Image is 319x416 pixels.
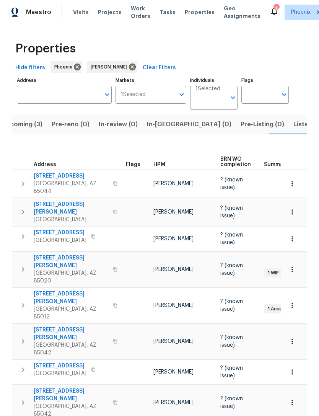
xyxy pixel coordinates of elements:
button: Open [279,89,290,100]
span: [PERSON_NAME] [153,400,194,405]
button: Open [176,89,187,100]
span: ? (known issue) [220,177,243,190]
span: [GEOGRAPHIC_DATA], AZ 85020 [34,269,108,285]
span: Flags [126,162,140,167]
span: [STREET_ADDRESS][PERSON_NAME] [34,326,108,341]
span: Hide filters [15,63,45,73]
button: Hide filters [12,61,48,75]
span: Address [34,162,56,167]
span: Maestro [26,8,51,16]
div: 16 [273,5,279,12]
span: Properties [15,45,76,52]
div: [PERSON_NAME] [87,61,137,73]
span: [GEOGRAPHIC_DATA], AZ 85042 [34,341,108,357]
span: [PERSON_NAME] [153,181,194,186]
span: [PERSON_NAME] [91,63,130,71]
span: [PERSON_NAME] [153,209,194,215]
span: Work Orders [131,5,150,20]
span: Pre-Listing (0) [241,119,284,130]
button: Open [102,89,112,100]
label: Individuals [190,78,238,83]
span: [GEOGRAPHIC_DATA] [34,370,86,377]
span: In-review (0) [99,119,138,130]
span: [STREET_ADDRESS][PERSON_NAME] [34,254,108,269]
span: Projects [98,8,122,16]
span: [GEOGRAPHIC_DATA] [34,216,108,223]
button: Clear Filters [140,61,179,75]
span: Summary [264,162,289,167]
span: Upcoming (3) [2,119,42,130]
span: Phoenix [291,8,311,16]
span: HPM [153,162,165,167]
span: ? (known issue) [220,232,243,245]
span: ? (known issue) [220,299,243,312]
span: In-[GEOGRAPHIC_DATA] (0) [147,119,231,130]
span: ? (known issue) [220,365,243,378]
span: ? (known issue) [220,396,243,409]
span: [STREET_ADDRESS][PERSON_NAME] [34,387,108,403]
span: 1 WIP [265,270,282,276]
span: [PERSON_NAME] [153,236,194,241]
span: [GEOGRAPHIC_DATA], AZ 85012 [34,305,108,321]
span: Clear Filters [143,63,176,73]
span: [PERSON_NAME] [153,303,194,308]
span: [STREET_ADDRESS] [34,229,86,237]
span: [PERSON_NAME] [153,267,194,272]
span: ? (known issue) [220,335,243,348]
span: BRN WO completion [220,157,251,167]
button: Open [228,92,238,103]
span: Tasks [159,10,176,15]
span: [STREET_ADDRESS] [34,172,108,180]
span: Visits [73,8,89,16]
span: ? (known issue) [220,206,243,219]
span: Geo Assignments [224,5,260,20]
span: Phoenix [54,63,75,71]
span: [STREET_ADDRESS] [34,362,86,370]
label: Markets [116,78,187,83]
span: Pre-reno (0) [52,119,90,130]
span: 1 Selected [121,91,146,98]
span: 1 Selected [195,86,220,92]
span: [STREET_ADDRESS][PERSON_NAME] [34,201,108,216]
label: Address [17,78,112,83]
label: Flags [241,78,289,83]
span: [STREET_ADDRESS][PERSON_NAME] [34,290,108,305]
span: Properties [185,8,215,16]
span: 1 Accepted [265,306,297,312]
span: ? (known issue) [220,263,243,276]
div: Phoenix [50,61,82,73]
span: [PERSON_NAME] [153,339,194,344]
span: [GEOGRAPHIC_DATA], AZ 85044 [34,180,108,195]
span: [PERSON_NAME] [153,369,194,375]
span: [GEOGRAPHIC_DATA] [34,237,86,244]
